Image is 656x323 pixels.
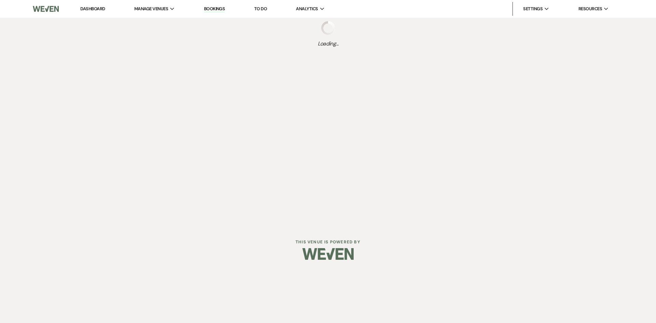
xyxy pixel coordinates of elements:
a: To Do [254,6,267,12]
img: Weven Logo [33,2,59,16]
a: Dashboard [80,6,105,12]
span: Manage Venues [134,5,168,12]
a: Bookings [204,6,225,12]
span: Settings [523,5,543,12]
img: loading spinner [321,21,335,35]
span: Analytics [296,5,318,12]
span: Loading... [318,40,339,48]
img: Weven Logo [302,242,354,266]
span: Resources [578,5,602,12]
